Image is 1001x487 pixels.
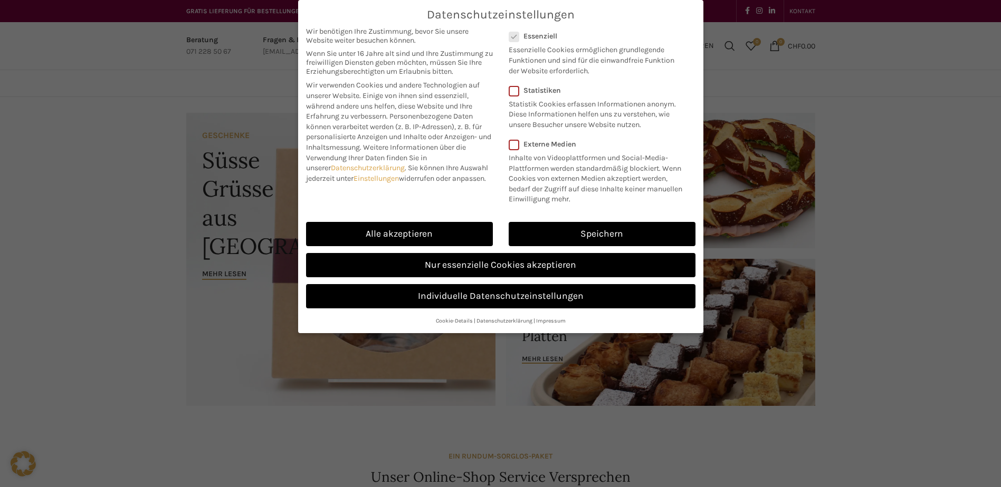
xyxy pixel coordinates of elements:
label: Statistiken [509,86,682,95]
a: Impressum [536,317,566,324]
span: Wir benötigen Ihre Zustimmung, bevor Sie unsere Website weiter besuchen können. [306,27,493,45]
span: Wir verwenden Cookies und andere Technologien auf unserer Website. Einige von ihnen sind essenzie... [306,81,480,121]
p: Statistik Cookies erfassen Informationen anonym. Diese Informationen helfen uns zu verstehen, wie... [509,95,682,130]
span: Sie können Ihre Auswahl jederzeit unter widerrufen oder anpassen. [306,163,488,183]
p: Inhalte von Videoplattformen und Social-Media-Plattformen werden standardmäßig blockiert. Wenn Co... [509,149,689,204]
a: Alle akzeptieren [306,222,493,246]
a: Cookie-Details [436,317,473,324]
a: Datenschutzerklärung [331,163,405,172]
p: Essenzielle Cookies ermöglichen grundlegende Funktionen und sind für die einwandfreie Funktion de... [509,41,682,76]
a: Datenschutzerklärung [476,317,532,324]
a: Individuelle Datenschutzeinstellungen [306,284,695,308]
a: Nur essenzielle Cookies akzeptieren [306,253,695,277]
span: Wenn Sie unter 16 Jahre alt sind und Ihre Zustimmung zu freiwilligen Diensten geben möchten, müss... [306,49,493,76]
a: Einstellungen [354,174,399,183]
span: Weitere Informationen über die Verwendung Ihrer Daten finden Sie in unserer . [306,143,466,172]
span: Datenschutzeinstellungen [427,8,575,22]
label: Externe Medien [509,140,689,149]
a: Speichern [509,222,695,246]
label: Essenziell [509,32,682,41]
span: Personenbezogene Daten können verarbeitet werden (z. B. IP-Adressen), z. B. für personalisierte A... [306,112,491,152]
